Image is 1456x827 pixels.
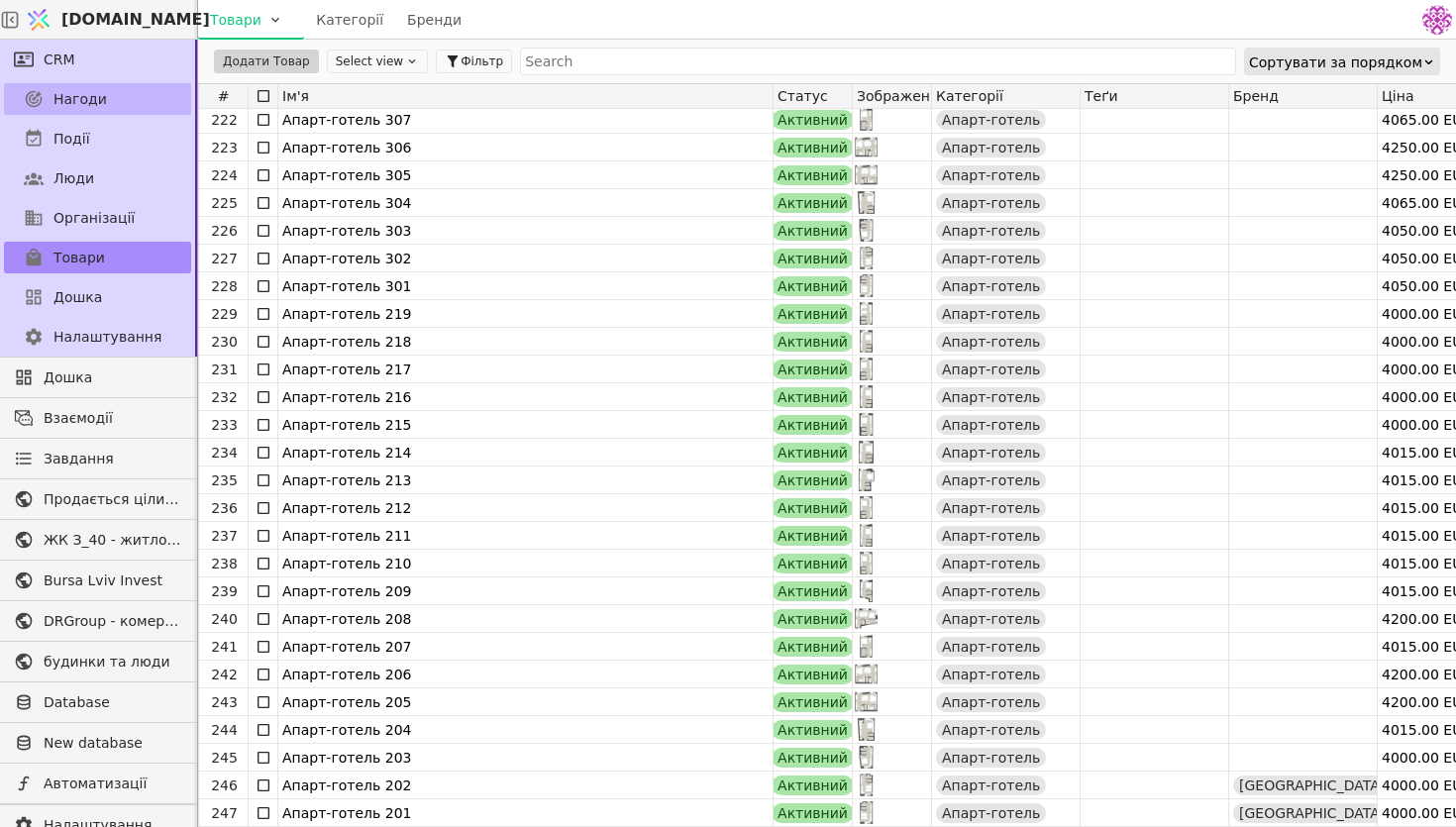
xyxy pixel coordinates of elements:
div: 227 [201,245,248,272]
div: Активний [772,803,854,823]
span: Дошка [44,367,181,388]
div: 236 [201,494,248,522]
div: Активний [772,775,854,795]
div: Апарт-готель [936,775,1046,795]
div: Апарт-готель [936,276,1046,296]
div: 233 [201,411,248,439]
div: Апарт-готель [936,221,1046,241]
span: Товари [53,248,105,268]
div: Апарт-готель [936,249,1046,268]
div: 238 [201,550,248,577]
div: Активний [772,387,854,407]
div: Апарт-готель 219 [282,300,769,328]
div: Апарт-готель [936,470,1046,490]
div: Апарт-готель 215 [282,411,769,439]
div: Апарт-готель 218 [282,328,769,356]
span: New database [44,733,181,754]
a: Автоматизації [4,768,191,799]
div: Апарт-готель [936,581,1046,601]
span: Дошка [53,287,102,308]
div: Апарт-готель [936,748,1046,768]
span: Ім'я [282,88,309,104]
div: Апарт-готель [936,332,1046,352]
div: 226 [201,217,248,245]
div: 243 [201,688,248,716]
div: Апарт-готель 208 [282,605,769,633]
div: Активний [772,332,854,352]
div: Активний [772,193,854,213]
div: Апарт-готель 214 [282,439,769,466]
a: Налаштування [4,321,191,353]
div: Апарт-готель [936,360,1046,379]
a: Bursa Lviv Invest [4,565,191,596]
div: 235 [201,466,248,494]
span: Теґи [1085,88,1118,104]
div: Апарт-готель 205 [282,688,769,716]
div: 223 [201,134,248,161]
div: Активний [772,304,854,324]
a: Додати Товар [214,50,319,73]
span: будинки та люди [44,652,181,672]
div: Апарт-готель 207 [282,633,769,661]
div: Апарт-готель [936,803,1046,823]
span: Організації [53,208,135,229]
a: Дошка [4,362,191,393]
div: Апарт-готель 303 [282,217,769,245]
div: Апарт-готель [936,415,1046,435]
div: Апарт-готель 304 [282,189,769,217]
div: Активний [772,665,854,684]
div: Апарт-готель [936,138,1046,157]
div: Активний [772,165,854,185]
div: [GEOGRAPHIC_DATA] [1233,803,1391,823]
a: Люди [4,162,191,194]
div: Активний [772,720,854,740]
div: Апарт-готель [936,110,1046,130]
div: 239 [201,577,248,605]
span: Люди [53,168,94,189]
div: 224 [201,161,248,189]
div: Апарт-готель 213 [282,466,769,494]
div: # [199,84,249,108]
div: Активний [772,249,854,268]
span: Бренд [1233,88,1279,104]
a: CRM [4,44,191,75]
div: 222 [201,106,248,134]
div: Апарт-готель 206 [282,661,769,688]
div: Апарт-готель [936,609,1046,629]
span: ЖК З_40 - житлова та комерційна нерухомість класу Преміум [44,530,181,551]
a: Товари [4,242,191,273]
a: New database [4,727,191,759]
button: Select view [327,50,428,73]
button: Фільтр [436,50,512,73]
div: Активний [772,221,854,241]
div: 230 [201,328,248,356]
span: Фільтр [461,52,503,70]
a: Нагоди [4,83,191,115]
div: Активний [772,748,854,768]
a: ЖК З_40 - житлова та комерційна нерухомість класу Преміум [4,524,191,556]
div: 241 [201,633,248,661]
div: Апарт-готель [936,165,1046,185]
div: Активний [772,526,854,546]
div: Апарт-готель 210 [282,550,769,577]
span: Продається цілий будинок [PERSON_NAME] нерухомість [44,489,181,510]
div: Апарт-готель 204 [282,716,769,744]
div: Активний [772,360,854,379]
div: Активний [772,443,854,463]
div: Активний [772,470,854,490]
div: 231 [201,356,248,383]
div: 246 [201,772,248,799]
div: Апарт-готель [936,720,1046,740]
div: Активний [772,581,854,601]
div: Апарт-готель 305 [282,161,769,189]
span: Зображення [857,88,931,104]
span: Статус [778,88,828,104]
a: DRGroup - комерційна нерухоомість [4,605,191,637]
div: Апарт-готель 201 [282,799,769,827]
span: Налаштування [53,327,161,348]
span: Завдання [44,449,114,469]
a: будинки та люди [4,646,191,677]
a: Database [4,686,191,718]
div: Апарт-готель 216 [282,383,769,411]
div: Апарт-готель [936,443,1046,463]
